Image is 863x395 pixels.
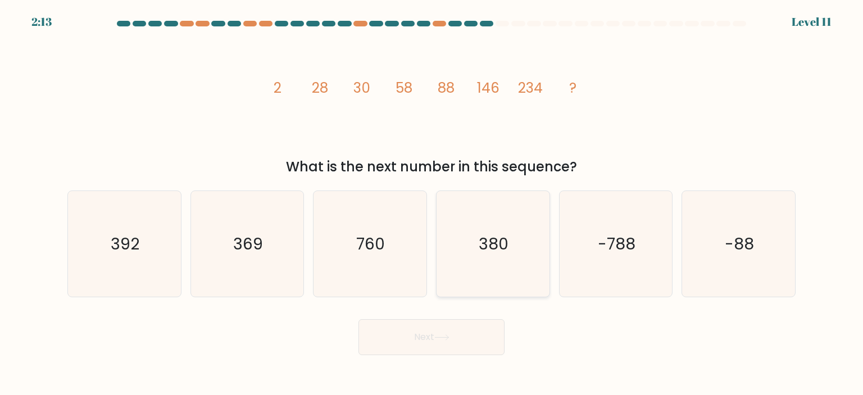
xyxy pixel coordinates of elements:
tspan: ? [569,78,576,98]
text: 369 [233,233,263,255]
text: 380 [479,233,509,255]
tspan: 234 [518,78,543,98]
text: 760 [357,233,385,255]
tspan: 2 [274,78,281,98]
tspan: 146 [477,78,499,98]
tspan: 28 [312,78,328,98]
button: Next [358,319,505,355]
div: What is the next number in this sequence? [74,157,789,177]
div: Level 11 [792,13,832,30]
div: 2:13 [31,13,52,30]
tspan: 30 [353,78,370,98]
tspan: 58 [396,78,412,98]
text: 392 [111,233,140,255]
tspan: 88 [438,78,455,98]
text: -788 [598,233,635,255]
text: -88 [725,233,754,255]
